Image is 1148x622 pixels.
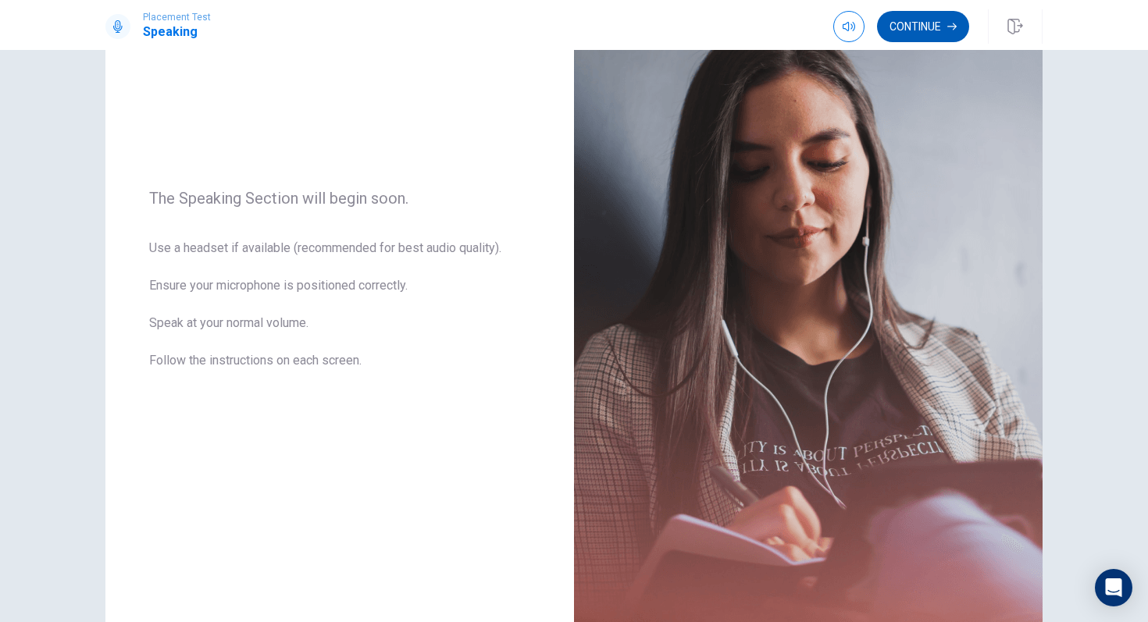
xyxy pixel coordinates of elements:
[149,189,530,208] span: The Speaking Section will begin soon.
[877,11,969,42] button: Continue
[1095,569,1132,606] div: Open Intercom Messenger
[143,12,211,23] span: Placement Test
[149,239,530,389] span: Use a headset if available (recommended for best audio quality). Ensure your microphone is positi...
[143,23,211,41] h1: Speaking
